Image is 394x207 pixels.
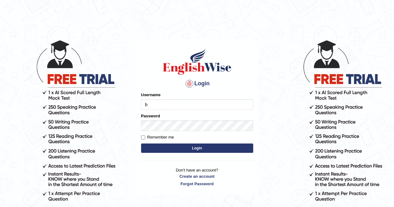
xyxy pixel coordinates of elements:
button: Login [141,143,253,153]
label: Password [141,113,160,119]
input: Remember me [141,135,145,139]
label: Remember me [141,134,174,140]
h4: Login [141,79,253,89]
a: Forgot Password [141,181,253,187]
img: Logo of English Wise sign in for intelligent practice with AI [162,48,233,76]
label: Username [141,92,161,98]
a: Create an account [141,173,253,179]
p: Don't have an account? [141,167,253,186]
